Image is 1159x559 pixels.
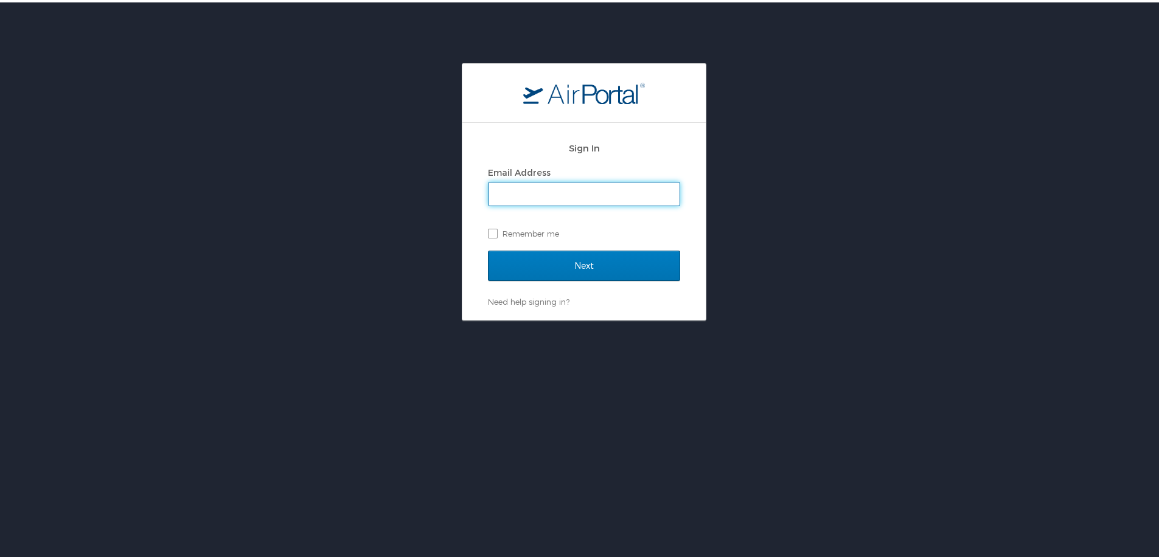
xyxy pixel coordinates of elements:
a: Need help signing in? [488,294,569,304]
label: Email Address [488,165,551,175]
h2: Sign In [488,139,680,153]
input: Next [488,248,680,279]
img: logo [523,80,645,102]
label: Remember me [488,222,680,240]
